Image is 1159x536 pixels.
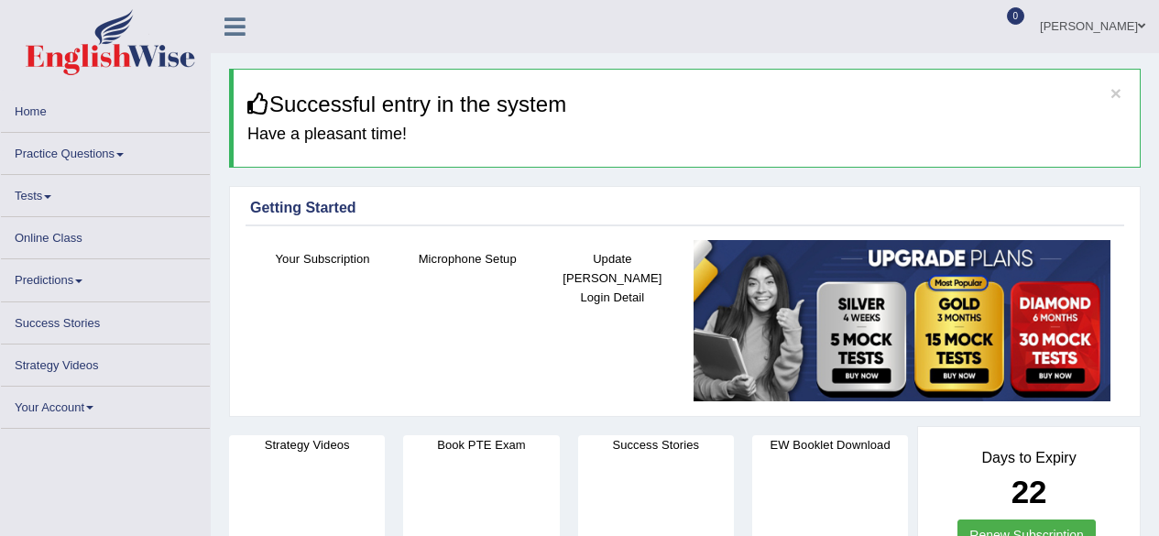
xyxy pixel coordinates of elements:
img: small5.jpg [694,240,1110,401]
a: Strategy Videos [1,345,210,380]
h4: Days to Expiry [938,450,1120,466]
h4: EW Booklet Download [752,435,908,454]
div: Getting Started [250,197,1120,219]
h4: Have a pleasant time! [247,126,1126,144]
a: Online Class [1,217,210,253]
a: Home [1,91,210,126]
button: × [1110,83,1121,103]
b: 22 [1011,474,1047,509]
a: Your Account [1,387,210,422]
h3: Successful entry in the system [247,93,1126,116]
h4: Strategy Videos [229,435,385,454]
h4: Book PTE Exam [403,435,559,454]
span: 0 [1007,7,1025,25]
h4: Update [PERSON_NAME] Login Detail [549,249,675,307]
a: Predictions [1,259,210,295]
a: Practice Questions [1,133,210,169]
h4: Success Stories [578,435,734,454]
a: Success Stories [1,302,210,338]
a: Tests [1,175,210,211]
h4: Your Subscription [259,249,386,268]
h4: Microphone Setup [404,249,530,268]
